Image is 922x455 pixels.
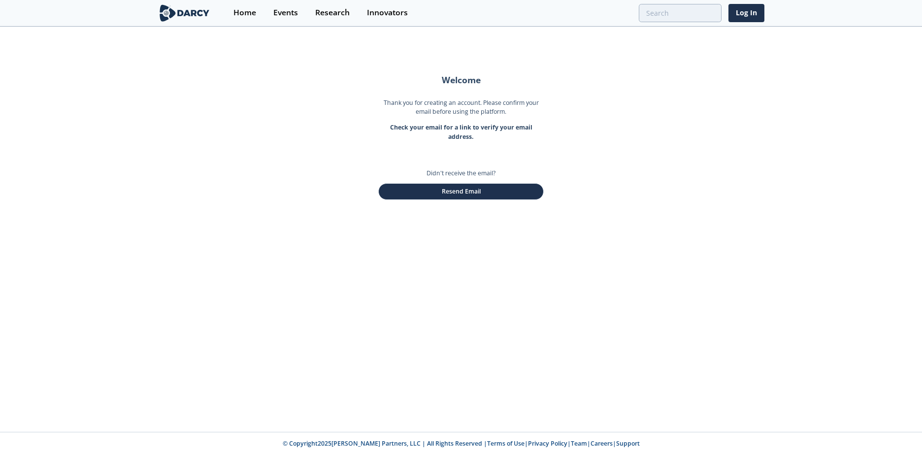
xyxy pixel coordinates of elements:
[315,9,350,17] div: Research
[233,9,256,17] div: Home
[273,9,298,17] div: Events
[728,4,764,22] a: Log In
[616,439,640,448] a: Support
[378,183,544,200] button: Resend Email
[591,439,613,448] a: Careers
[639,4,722,22] input: Advanced Search
[427,169,495,178] p: Didn't receive the email?
[378,98,544,124] p: Thank you for creating an account. Please confirm your email before using the platform.
[487,439,525,448] a: Terms of Use
[367,9,408,17] div: Innovators
[378,76,544,85] h2: Welcome
[571,439,587,448] a: Team
[390,123,532,140] strong: Check your email for a link to verify your email address.
[97,439,825,448] p: © Copyright 2025 [PERSON_NAME] Partners, LLC | All Rights Reserved | | | | |
[528,439,567,448] a: Privacy Policy
[158,4,211,22] img: logo-wide.svg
